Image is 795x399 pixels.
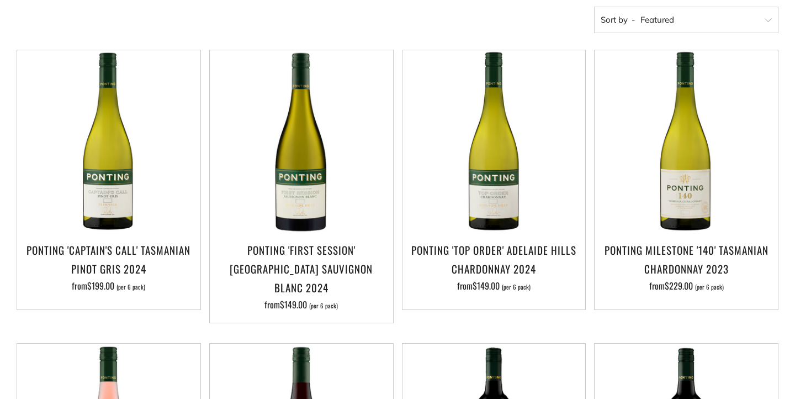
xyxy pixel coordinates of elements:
span: (per 6 pack) [502,284,531,290]
span: from [457,279,531,292]
span: from [264,298,338,311]
span: (per 6 pack) [695,284,724,290]
span: (per 6 pack) [309,303,338,309]
a: Ponting 'Captain's Call' Tasmanian Pinot Gris 2024 from$199.00 (per 6 pack) [17,240,200,296]
span: (per 6 pack) [116,284,145,290]
span: $229.00 [665,279,693,292]
span: $149.00 [280,298,307,311]
span: $199.00 [87,279,114,292]
span: $149.00 [473,279,500,292]
h3: Ponting 'First Session' [GEOGRAPHIC_DATA] Sauvignon Blanc 2024 [215,240,388,297]
h3: Ponting Milestone '140' Tasmanian Chardonnay 2023 [600,240,772,278]
h3: Ponting 'Top Order' Adelaide Hills Chardonnay 2024 [408,240,580,278]
a: Ponting Milestone '140' Tasmanian Chardonnay 2023 from$229.00 (per 6 pack) [595,240,778,296]
a: Ponting 'Top Order' Adelaide Hills Chardonnay 2024 from$149.00 (per 6 pack) [402,240,586,296]
span: from [649,279,724,292]
span: from [72,279,145,292]
a: Ponting 'First Session' [GEOGRAPHIC_DATA] Sauvignon Blanc 2024 from$149.00 (per 6 pack) [210,240,393,309]
h3: Ponting 'Captain's Call' Tasmanian Pinot Gris 2024 [23,240,195,278]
